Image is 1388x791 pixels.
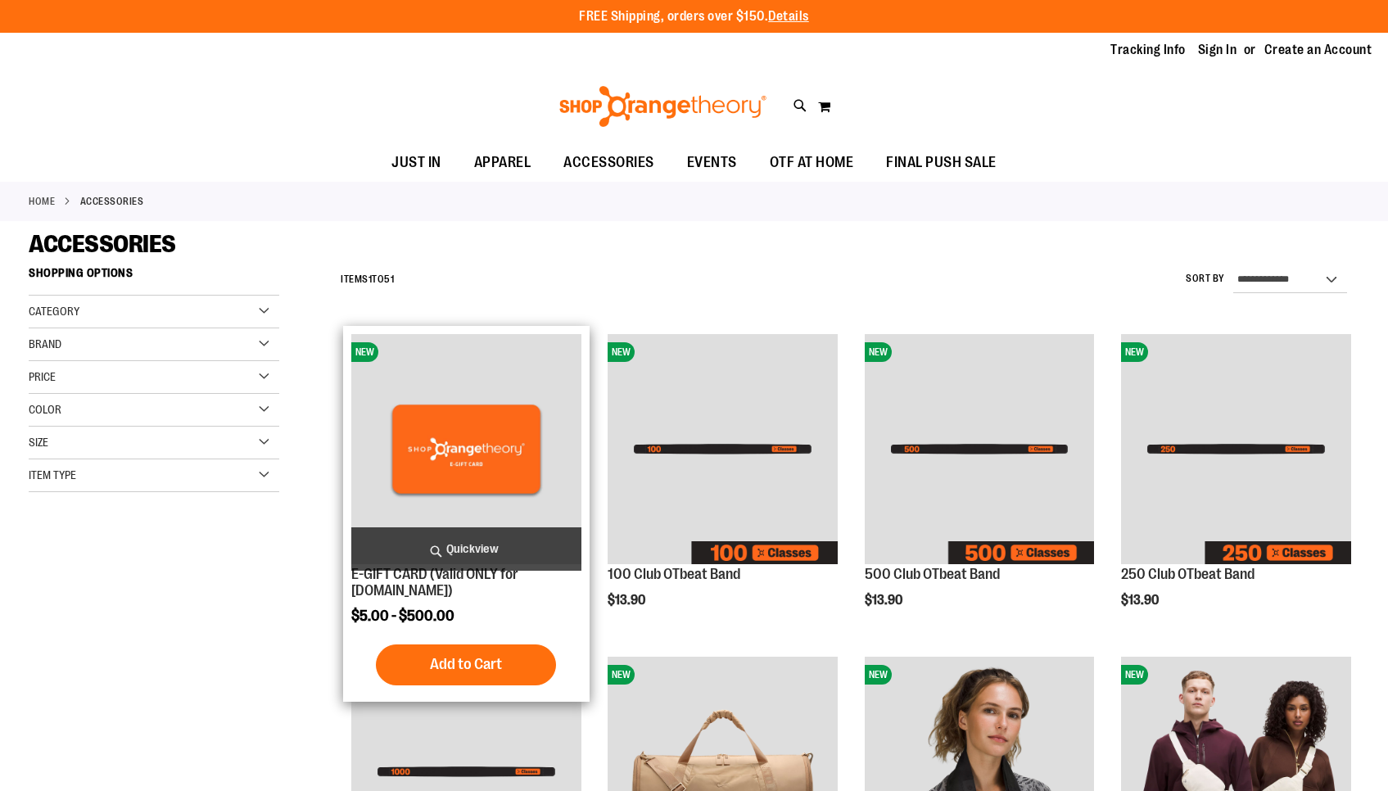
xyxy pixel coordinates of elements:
[547,144,671,181] a: ACCESSORIES
[1121,342,1148,362] span: NEW
[376,644,556,685] button: Add to Cart
[351,334,581,564] img: E-GIFT CARD (Valid ONLY for ShopOrangetheory.com)
[865,334,1095,564] img: Image of 500 Club OTbeat Band
[857,326,1103,641] div: product
[563,144,654,181] span: ACCESSORIES
[391,144,441,181] span: JUST IN
[886,144,997,181] span: FINAL PUSH SALE
[1121,334,1351,567] a: Image of 250 Club OTbeat BandNEW
[1121,593,1161,608] span: $13.90
[29,259,279,296] strong: Shopping Options
[29,305,79,318] span: Category
[351,566,518,599] a: E-GIFT CARD (Valid ONLY for [DOMAIN_NAME])
[608,566,740,582] a: 100 Club OTbeat Band
[351,334,581,567] a: E-GIFT CARD (Valid ONLY for ShopOrangetheory.com)NEW
[608,593,648,608] span: $13.90
[29,370,56,383] span: Price
[351,342,378,362] span: NEW
[474,144,531,181] span: APPAREL
[368,273,373,285] span: 1
[865,334,1095,567] a: Image of 500 Club OTbeat BandNEW
[687,144,737,181] span: EVENTS
[343,326,590,702] div: product
[351,527,581,571] a: Quickview
[865,566,1000,582] a: 500 Club OTbeat Band
[608,334,838,564] img: Image of 100 Club OTbeat Band
[865,665,892,685] span: NEW
[1121,566,1255,582] a: 250 Club OTbeat Band
[430,655,502,673] span: Add to Cart
[29,230,176,258] span: ACCESSORIES
[80,194,144,209] strong: ACCESSORIES
[599,326,846,641] div: product
[557,86,769,127] img: Shop Orangetheory
[770,144,854,181] span: OTF AT HOME
[29,403,61,416] span: Color
[865,342,892,362] span: NEW
[1198,41,1237,59] a: Sign In
[384,273,394,285] span: 51
[1264,41,1372,59] a: Create an Account
[1186,272,1225,286] label: Sort By
[1110,41,1186,59] a: Tracking Info
[608,342,635,362] span: NEW
[29,468,76,481] span: Item Type
[351,608,454,624] span: $5.00 - $500.00
[768,9,809,24] a: Details
[865,593,905,608] span: $13.90
[29,194,55,209] a: Home
[29,337,61,350] span: Brand
[375,144,458,182] a: JUST IN
[1113,326,1359,641] div: product
[458,144,548,182] a: APPAREL
[341,267,394,292] h2: Items to
[1121,665,1148,685] span: NEW
[608,334,838,567] a: Image of 100 Club OTbeat BandNEW
[579,7,809,26] p: FREE Shipping, orders over $150.
[671,144,753,182] a: EVENTS
[608,665,635,685] span: NEW
[29,436,48,449] span: Size
[753,144,870,182] a: OTF AT HOME
[870,144,1013,182] a: FINAL PUSH SALE
[1121,334,1351,564] img: Image of 250 Club OTbeat Band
